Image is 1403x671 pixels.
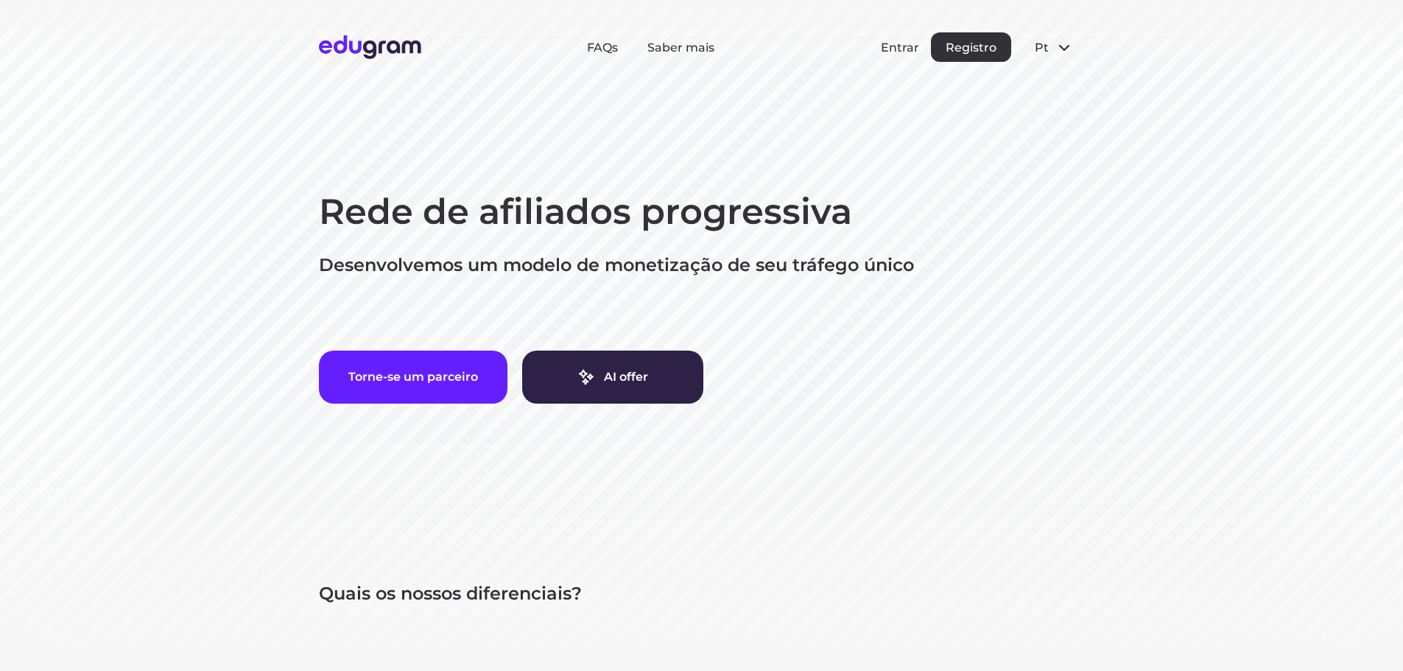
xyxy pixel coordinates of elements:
p: Desenvolvemos um modelo de monetização de seu tráfego único [319,253,1085,277]
a: AI offer [522,351,703,404]
button: Registro [931,32,1011,62]
button: Entrar [881,41,919,55]
p: Quais os nossos diferenciais? [319,582,1085,605]
button: Torne-se um parceiro [319,351,507,404]
a: FAQs [587,41,618,55]
span: pt [1035,41,1049,55]
a: Saber mais [647,41,714,55]
button: pt [1023,32,1085,62]
img: Edugram Logo [319,35,421,59]
h1: Rede de afiliados progressiva [319,189,1085,236]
